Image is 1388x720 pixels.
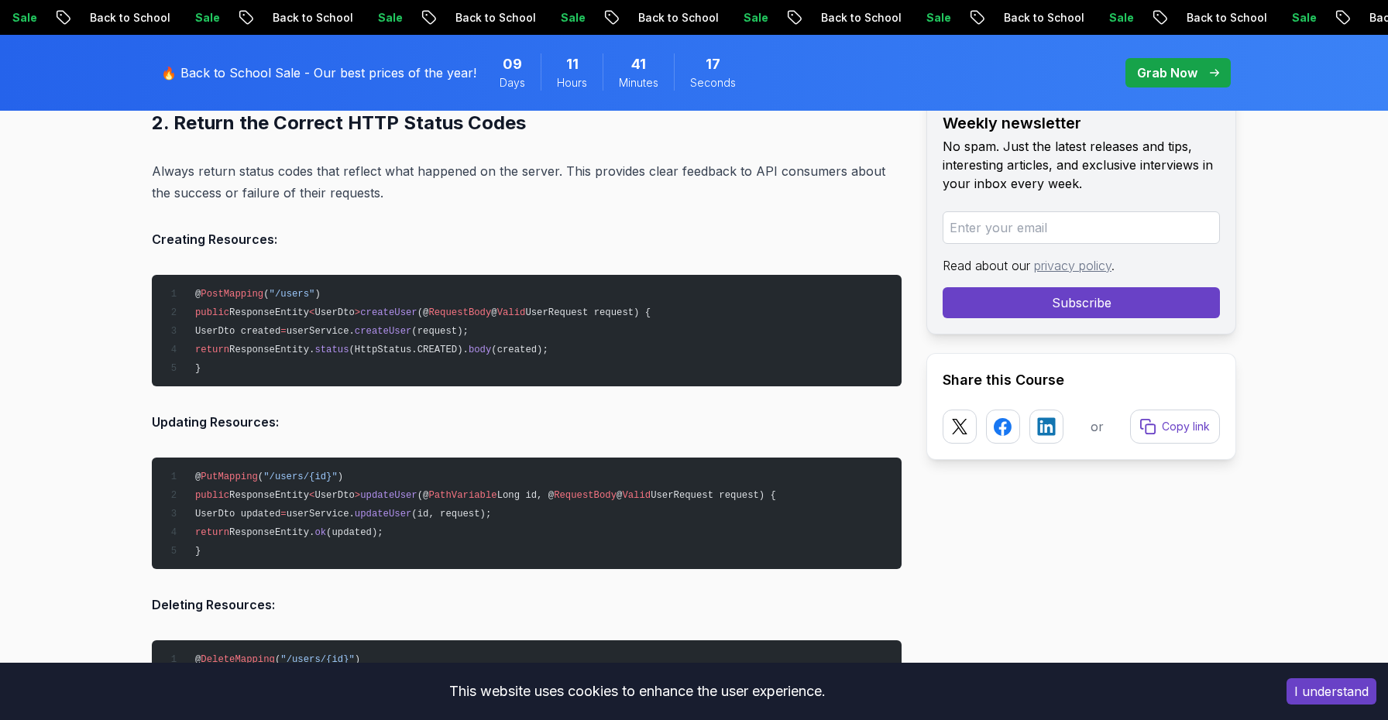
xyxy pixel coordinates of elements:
span: userService. [287,326,355,337]
input: Enter your email [943,211,1220,244]
span: Minutes [619,75,658,91]
span: = [280,509,286,519]
span: "/users" [270,289,315,300]
p: Back to School [823,10,928,26]
p: or [1091,417,1104,436]
span: updateUser [360,490,417,501]
span: ) [338,471,343,482]
p: Sale [562,10,612,26]
button: Accept cookies [1287,678,1376,705]
span: ( [258,471,263,482]
span: ( [275,654,280,665]
span: RequestBody [554,490,617,501]
span: Valid [497,307,526,318]
span: Days [500,75,525,91]
p: Sale [1294,10,1343,26]
span: ) [355,654,360,665]
span: public [195,490,229,501]
span: UserRequest request) { [525,307,651,318]
span: "/users/{id}" [263,471,338,482]
p: Back to School [91,10,197,26]
span: 9 Days [503,53,522,75]
strong: Deleting Resources: [152,597,275,612]
span: Seconds [690,75,736,91]
span: UserRequest request) { [651,490,776,501]
span: } [195,546,201,557]
p: Sale [197,10,246,26]
p: No spam. Just the latest releases and tips, interesting articles, and exclusive interviews in you... [943,137,1220,193]
span: Valid [622,490,651,501]
span: @ [195,289,201,300]
span: 17 Seconds [706,53,720,75]
p: Back to School [457,10,562,26]
p: Sale [1111,10,1160,26]
span: DeleteMapping [201,654,275,665]
p: Always return status codes that reflect what happened on the server. This provides clear feedback... [152,160,902,204]
p: Back to School [1005,10,1111,26]
span: UserDto [314,307,354,318]
span: ResponseEntity. [229,345,314,355]
h2: Share this Course [943,369,1220,391]
span: updateUser [355,509,412,519]
span: "/users/{id}" [280,654,355,665]
span: @ [617,490,622,501]
span: (request); [411,326,469,337]
span: PutMapping [201,471,258,482]
span: (updated); [326,527,383,538]
span: ok [314,527,326,538]
p: Back to School [640,10,745,26]
h2: Weekly newsletter [943,112,1220,134]
strong: Updating Resources: [152,414,279,430]
span: return [195,527,229,538]
span: public [195,307,229,318]
span: (@ [417,307,429,318]
span: UserDto created [195,326,280,337]
span: ) [314,289,320,300]
button: Subscribe [943,287,1220,318]
strong: Creating Resources: [152,231,277,247]
p: Back to School [274,10,380,26]
span: PathVariable [428,490,496,501]
span: Hours [557,75,587,91]
p: Sale [380,10,429,26]
p: 🔥 Back to School Sale - Our best prices of the year! [161,63,476,82]
h2: 2. Return the Correct HTTP Status Codes [152,111,902,135]
span: ResponseEntity [229,490,309,501]
span: < [309,490,314,501]
span: > [355,307,360,318]
span: ( [263,289,269,300]
p: Grab Now [1137,63,1197,82]
span: (HttpStatus.CREATED). [349,345,468,355]
p: Back to School [1188,10,1294,26]
span: 11 Hours [566,53,579,75]
span: createUser [360,307,417,318]
span: < [309,307,314,318]
span: body [469,345,491,355]
a: privacy policy [1034,258,1111,273]
span: userService. [287,509,355,519]
span: = [280,326,286,337]
span: @ [491,307,496,318]
span: ResponseEntity [229,307,309,318]
span: > [355,490,360,501]
span: (created); [491,345,548,355]
p: Read about our . [943,256,1220,275]
span: status [314,345,349,355]
span: Long id, @ [497,490,555,501]
span: RequestBody [428,307,491,318]
span: PostMapping [201,289,263,300]
span: (@ [417,490,429,501]
div: This website uses cookies to enhance the user experience. [12,674,1263,708]
p: Sale [745,10,795,26]
span: ResponseEntity. [229,527,314,538]
span: UserDto [314,490,354,501]
span: @ [195,471,201,482]
span: (id, request); [411,509,491,519]
p: Sale [14,10,64,26]
span: @ [195,654,201,665]
button: Copy link [1130,410,1220,444]
p: Sale [928,10,977,26]
span: createUser [355,326,412,337]
span: 41 Minutes [631,53,646,75]
span: UserDto updated [195,509,280,519]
